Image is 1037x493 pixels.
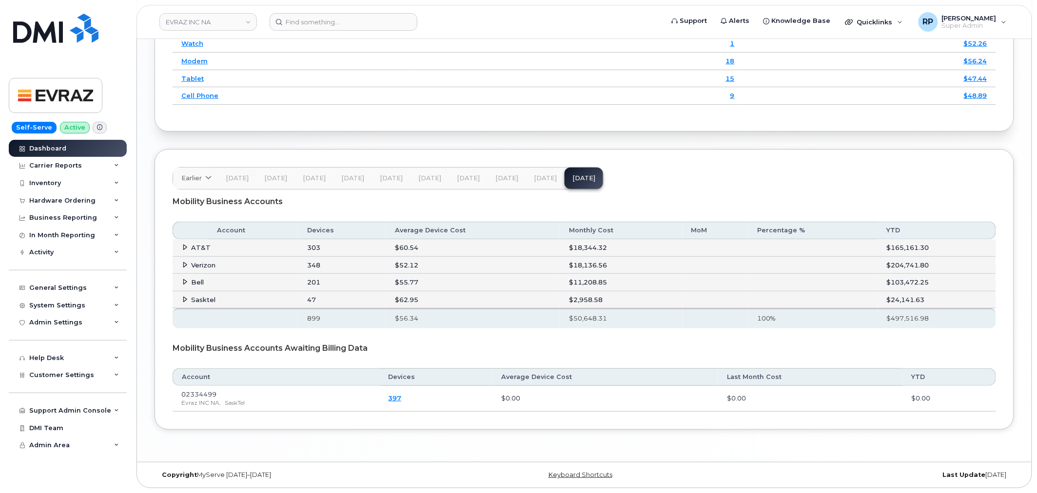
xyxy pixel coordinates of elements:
th: Account [173,368,379,386]
td: $18,344.32 [560,239,683,257]
td: $0.00 [902,386,996,412]
a: Cell Phone [181,92,218,99]
span: [DATE] [341,174,364,182]
th: 100% [749,308,878,328]
td: $11,208.85 [560,274,683,291]
td: $18,136.56 [560,257,683,274]
span: Verizon [191,261,215,269]
span: AT&T [191,244,211,251]
th: Monthly Cost [560,222,683,239]
span: SaskTel [225,399,245,406]
span: Super Admin [942,22,997,30]
a: 397 [388,394,401,402]
a: Watch [181,39,203,47]
td: $165,161.30 [878,239,996,257]
td: $2,958.58 [560,291,683,309]
a: Earlier [173,168,218,189]
a: $48.89 [964,92,987,99]
a: 9 [730,92,735,99]
span: 02334499 [181,390,216,398]
th: MoM [683,222,749,239]
span: RP [923,16,934,28]
th: Percentage % [749,222,878,239]
th: YTD [902,368,996,386]
a: 15 [726,75,735,82]
td: $24,141.63 [878,291,996,309]
td: $52.12 [386,257,560,274]
td: $60.54 [386,239,560,257]
a: EVRAZ INC NA [159,13,257,31]
span: Alerts [729,16,750,26]
a: Keyboard Shortcuts [548,471,612,478]
th: Last Month Cost [718,368,902,386]
th: Devices [379,368,493,386]
div: Ryan Partack [912,12,1014,32]
th: 899 [298,308,386,328]
th: $497,516.98 [878,308,996,328]
a: $47.44 [964,75,987,82]
input: Find something... [270,13,417,31]
span: Bell [191,278,204,286]
strong: Copyright [162,471,197,478]
span: [DATE] [457,174,480,182]
a: Tablet [181,75,204,82]
span: [DATE] [226,174,249,182]
div: MyServe [DATE]–[DATE] [155,471,441,479]
div: Quicklinks [839,12,910,32]
a: 18 [726,57,735,65]
td: $62.95 [386,291,560,309]
span: [DATE] [495,174,518,182]
th: YTD [878,222,996,239]
td: 348 [298,257,386,274]
span: [DATE] [264,174,287,182]
td: $103,472.25 [878,274,996,291]
td: $0.00 [718,386,902,412]
span: Knowledge Base [772,16,831,26]
div: Mobility Business Accounts Awaiting Billing Data [173,336,996,360]
div: [DATE] [727,471,1014,479]
td: 201 [298,274,386,291]
th: $56.34 [386,308,560,328]
td: $204,741.80 [878,257,996,274]
span: [PERSON_NAME] [942,14,997,22]
th: Devices [298,222,386,239]
a: 1 [730,39,735,47]
span: Quicklinks [857,18,893,26]
span: Support [680,16,707,26]
a: Alerts [714,11,757,31]
a: Modem [181,57,208,65]
strong: Last Update [943,471,986,478]
span: Earlier [181,173,202,183]
td: 47 [298,291,386,309]
a: $56.24 [964,57,987,65]
span: Evraz INC NA, [181,399,221,406]
td: $55.77 [386,274,560,291]
span: [DATE] [380,174,403,182]
td: 303 [298,239,386,257]
div: Mobility Business Accounts [173,190,996,214]
a: $52.26 [964,39,987,47]
th: Average Device Cost [493,368,718,386]
span: [DATE] [418,174,441,182]
th: Account [208,222,298,239]
th: Average Device Cost [386,222,560,239]
span: Sasktel [191,296,215,303]
span: [DATE] [303,174,326,182]
td: $0.00 [493,386,718,412]
span: [DATE] [534,174,557,182]
a: Support [665,11,714,31]
th: $50,648.31 [560,308,683,328]
a: Knowledge Base [757,11,838,31]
